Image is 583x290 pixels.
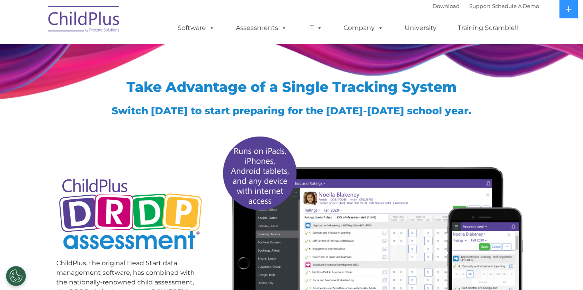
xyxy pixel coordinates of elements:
[433,3,460,9] a: Download
[6,266,26,286] button: Cookies Settings
[492,3,539,9] a: Schedule A Demo
[397,20,445,36] a: University
[170,20,223,36] a: Software
[112,105,471,117] span: Switch [DATE] to start preparing for the [DATE]-[DATE] school year.
[336,20,391,36] a: Company
[450,20,526,36] a: Training Scramble!!
[228,20,295,36] a: Assessments
[300,20,330,36] a: IT
[469,3,490,9] a: Support
[126,78,457,95] span: Take Advantage of a Single Tracking System
[44,0,124,40] img: ChildPlus by Procare Solutions
[433,3,539,9] font: |
[56,170,205,260] img: Copyright - DRDP Logo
